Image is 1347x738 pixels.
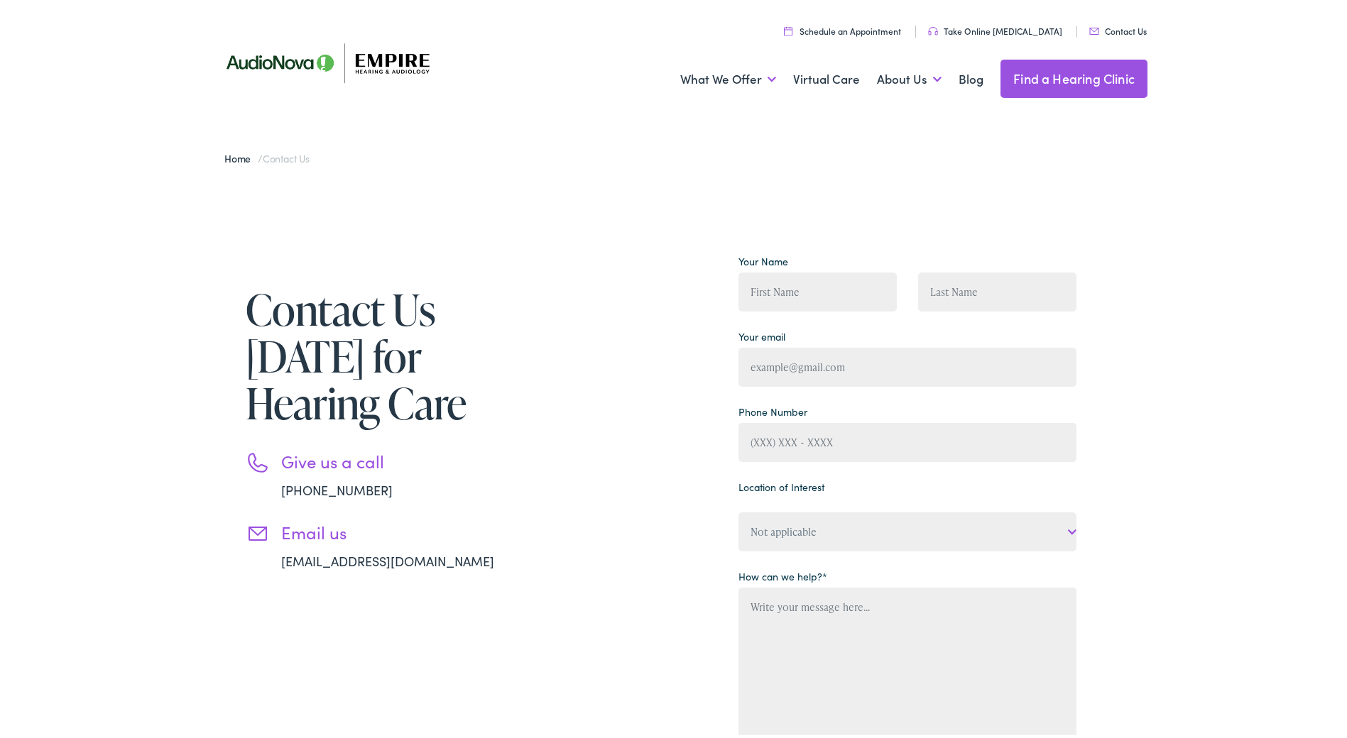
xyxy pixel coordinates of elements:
[263,148,310,163] span: Contact Us
[784,23,792,33] img: utility icon
[959,50,983,103] a: Blog
[738,402,807,417] label: Phone Number
[738,270,897,309] input: First Name
[738,251,788,266] label: Your Name
[738,477,824,492] label: Location of Interest
[1089,25,1099,32] img: utility icon
[784,22,901,34] a: Schedule an Appointment
[224,148,258,163] a: Home
[738,566,827,581] label: How can we help?
[928,22,1062,34] a: Take Online [MEDICAL_DATA]
[680,50,776,103] a: What We Offer
[793,50,860,103] a: Virtual Care
[281,549,494,567] a: [EMAIL_ADDRESS][DOMAIN_NAME]
[281,519,537,540] h3: Email us
[281,478,393,496] a: [PHONE_NUMBER]
[738,420,1076,459] input: (XXX) XXX - XXXX
[224,148,310,163] span: /
[738,345,1076,384] input: example@gmail.com
[918,270,1076,309] input: Last Name
[738,326,785,341] label: Your email
[246,283,537,424] h1: Contact Us [DATE] for Hearing Care
[928,24,938,33] img: utility icon
[877,50,942,103] a: About Us
[1000,57,1147,95] a: Find a Hearing Clinic
[281,448,537,469] h3: Give us a call
[1089,22,1147,34] a: Contact Us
